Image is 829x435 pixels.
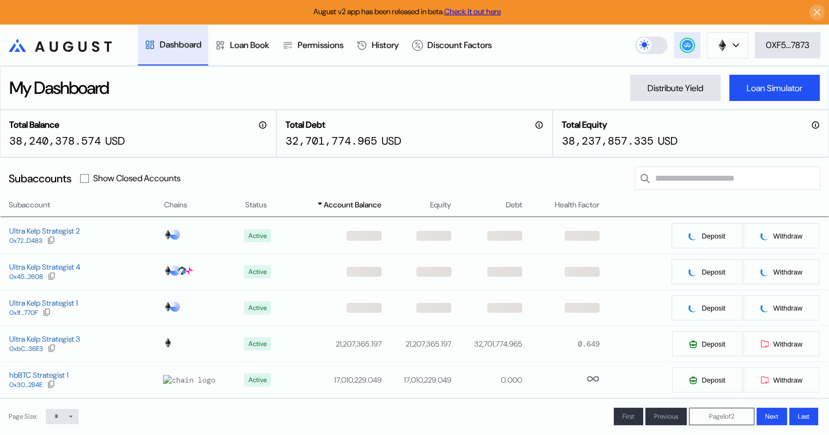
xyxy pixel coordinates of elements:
div: Active [249,340,267,348]
button: Previous [645,408,687,425]
a: Check it out here [444,7,501,16]
span: Status [245,199,267,211]
td: 21,207,365.197 [382,326,452,362]
img: pending [688,267,697,276]
a: Discount Factors [406,25,498,65]
div: Dashboard [160,39,202,50]
span: Deposit [701,268,725,276]
button: pendingWithdraw [743,259,820,285]
div: 0x1f...770F [9,309,38,317]
button: Next [757,408,787,425]
img: pending [760,231,769,240]
img: chain logo [170,230,180,240]
button: pendingWithdraw [743,223,820,249]
div: USD [382,134,401,148]
a: Permissions [276,25,350,65]
button: pendingDeposit [671,295,742,321]
span: Withdraw [773,304,802,312]
div: 38,237,857.335 [562,134,653,148]
span: Page 1 of 2 [709,412,734,421]
span: Next [765,412,778,421]
div: Loan Simulator [747,82,802,94]
button: 0XF5...7873 [755,32,820,58]
div: Ultra Kelp Strategist 3 [9,334,80,344]
img: chain logo [177,266,187,276]
button: pendingWithdraw [743,295,820,321]
td: 0.000 [452,362,523,398]
img: chain logo [163,338,173,348]
span: Account Balance [324,199,382,211]
div: Ultra Kelp Strategist 1 [9,298,78,308]
div: Discount Factors [427,39,492,51]
label: Show Closed Accounts [93,172,180,184]
span: Deposit [701,232,725,240]
div: Ultra Kelp Strategist 4 [9,262,80,272]
div: USD [105,134,125,148]
div: 32,701,774.965 [286,134,377,148]
img: chain logo [163,266,173,276]
img: chain logo [163,375,215,385]
a: History [350,25,406,65]
div: Distribute Yield [648,82,703,94]
a: Dashboard [138,25,208,65]
span: Debt [506,199,522,211]
span: Health Factor [555,199,600,211]
div: 0x30...2B4E [9,381,43,389]
div: USD [658,134,677,148]
div: My Dashboard [9,76,108,99]
img: chain logo [170,266,180,276]
button: Deposit [671,331,742,357]
td: 17,010,229.049 [382,362,452,398]
span: Deposit [701,376,725,384]
button: Withdraw [743,367,820,393]
button: First [614,408,643,425]
a: Loan Book [208,25,276,65]
span: Withdraw [773,232,802,240]
h2: Total Equity [562,119,607,130]
span: Previous [654,412,678,421]
button: Loan Simulator [729,75,820,101]
img: pending [688,303,697,312]
img: pending [760,267,769,276]
td: 32,701,774.965 [452,326,523,362]
img: chain logo [170,302,180,312]
span: First [622,412,634,421]
button: pendingDeposit [671,259,742,285]
span: Chains [164,199,187,211]
span: Deposit [701,304,725,312]
td: 17,010,229.049 [286,362,382,398]
img: chain logo [184,266,194,276]
div: Active [249,376,267,384]
span: August v2 app has been released in beta. [313,7,501,16]
button: pendingDeposit [671,223,742,249]
div: 38,240,378.574 [9,134,101,148]
button: Distribute Yield [630,75,721,101]
div: Page Size: [9,412,37,421]
div: Active [249,304,267,312]
h2: Total Balance [9,119,59,130]
span: Last [798,412,809,421]
span: Deposit [701,340,725,348]
div: Subaccounts [9,171,71,186]
div: 0xbC...36E3 [9,345,43,353]
img: pending [688,231,697,240]
button: Withdraw [743,331,820,357]
div: Active [249,232,267,240]
img: chain logo [716,39,728,51]
div: History [372,39,399,51]
td: 21,207,365.197 [286,326,382,362]
div: Active [249,268,267,276]
td: 0.649 [523,326,600,362]
span: Withdraw [773,268,802,276]
div: 0x45...2608 [9,273,43,281]
button: chain logo [707,32,748,58]
span: Equity [430,199,451,211]
div: Permissions [298,39,343,51]
div: 0x72...D483 [9,237,43,245]
div: hbBTC Strategist 1 [9,370,69,380]
button: Deposit [671,367,742,393]
h2: Total Debt [286,119,325,130]
span: Withdraw [773,340,802,348]
span: Subaccount [9,199,50,211]
img: chain logo [163,302,173,312]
